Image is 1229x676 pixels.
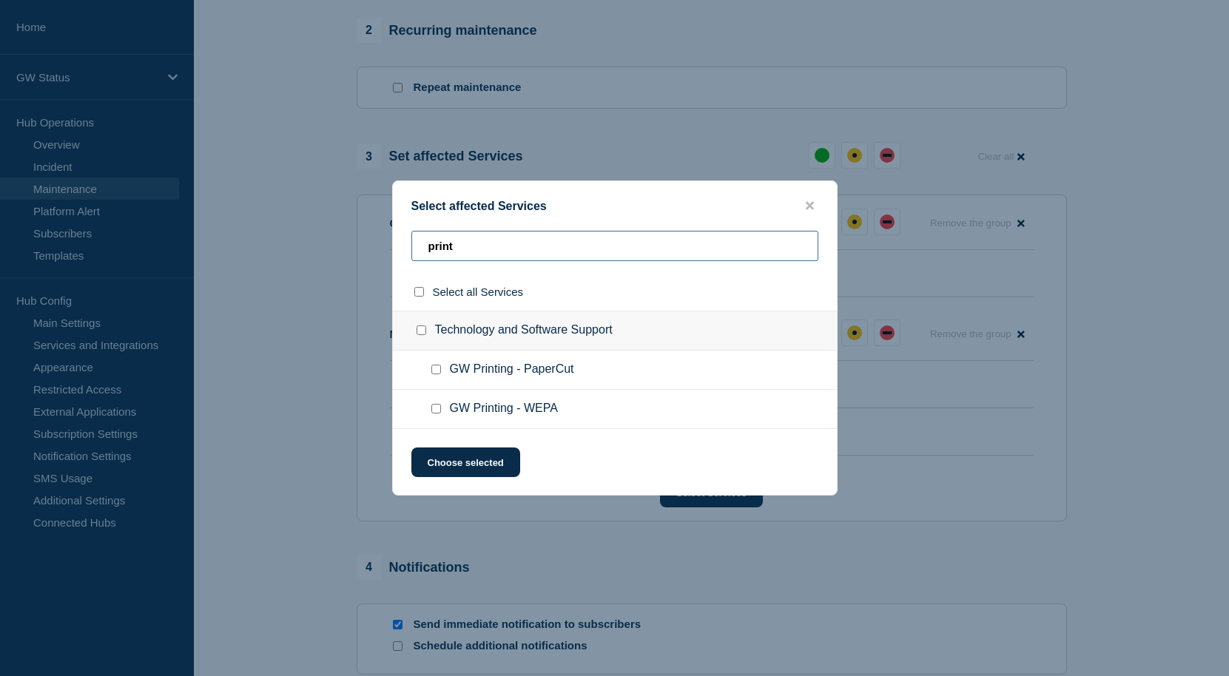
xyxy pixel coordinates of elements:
[393,311,837,351] div: Technology and Software Support
[411,447,520,477] button: Choose selected
[393,199,837,213] div: Select affected Services
[450,402,558,416] span: GW Printing - WEPA
[431,365,441,374] input: GW Printing - PaperCut checkbox
[431,404,441,413] input: GW Printing - WEPA checkbox
[450,362,574,377] span: GW Printing - PaperCut
[433,285,524,298] span: Select all Services
[417,325,426,335] input: Technology and Software Support checkbox
[411,231,818,261] input: Search
[414,287,424,297] input: select all checkbox
[801,199,818,213] button: close button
